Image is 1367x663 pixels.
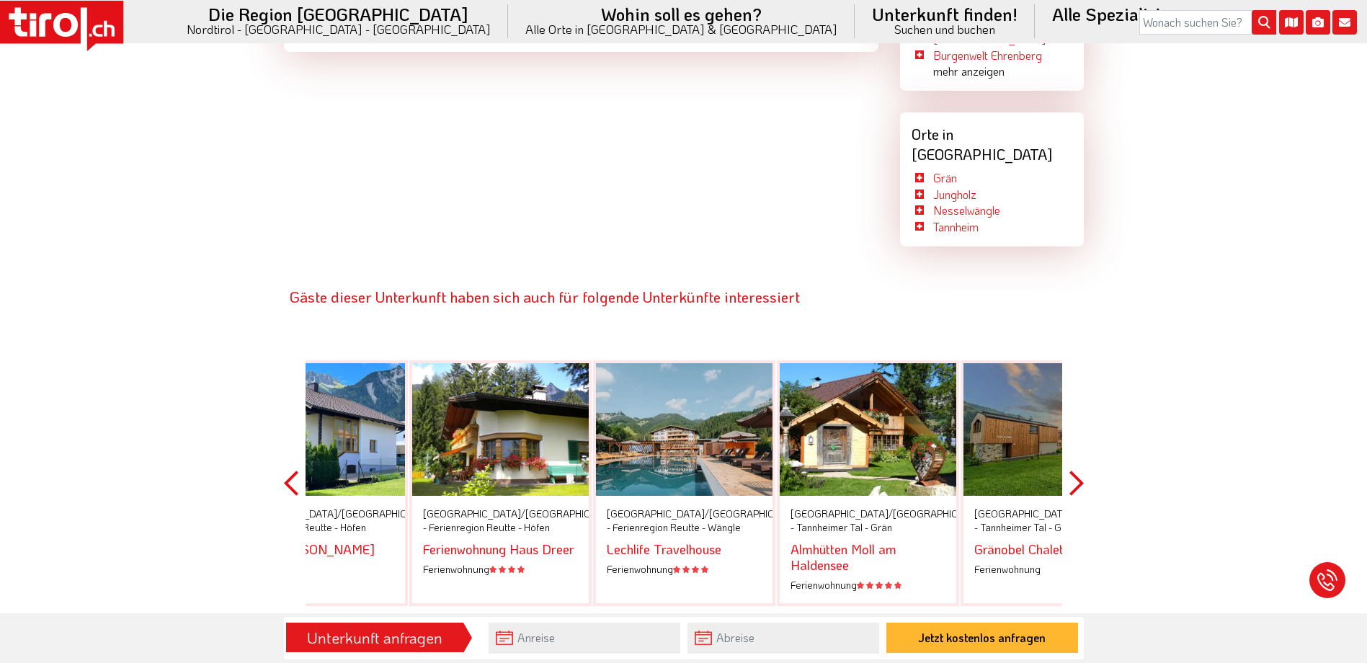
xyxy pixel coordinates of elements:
div: Orte in [GEOGRAPHIC_DATA] [900,112,1084,170]
span: Grän [870,520,892,534]
span: Höfen [340,520,366,534]
span: Ferienregion Reutte - [613,520,705,534]
a: Ferienwohnung Haus Dreer [423,540,574,558]
span: Grän [1054,520,1076,534]
span: Ferienregion Reutte - [429,520,522,534]
a: Grän [933,170,957,185]
div: Ferienwohnung [239,562,394,577]
small: Alle Orte in [GEOGRAPHIC_DATA] & [GEOGRAPHIC_DATA] [525,23,837,35]
a: Almhütten Moll am Haldensee [791,540,896,574]
i: Kontakt [1332,10,1357,35]
input: Anreise [489,623,680,654]
span: Tannheimer Tal - [980,520,1052,534]
div: Ferienwohnung [607,562,762,577]
span: Wängle [708,520,741,534]
a: Gränobel Chalets [974,540,1069,558]
div: Ferienwohnung [974,562,1129,577]
div: Ferienwohnung [791,578,945,592]
div: Ferienwohnung [423,562,578,577]
a: Jungholz [933,187,976,202]
li: mehr anzeigen [912,63,1072,79]
a: Burgenwelt Ehrenberg [933,48,1042,63]
a: Nesselwängle [933,203,1000,218]
a: Lechlife Travelhouse [607,540,721,558]
i: Karte öffnen [1279,10,1304,35]
span: Tannheimer Tal - [796,520,868,534]
span: [GEOGRAPHIC_DATA]/[GEOGRAPHIC_DATA] - [791,507,991,535]
span: [GEOGRAPHIC_DATA]/[GEOGRAPHIC_DATA] - [607,507,807,535]
span: [GEOGRAPHIC_DATA]/[GEOGRAPHIC_DATA] - [974,507,1175,535]
div: Unterkunft anfragen [290,626,459,650]
small: Suchen und buchen [872,23,1018,35]
i: Fotogalerie [1306,10,1330,35]
a: Tannheim [933,219,979,234]
div: Gäste dieser Unterkunft haben sich auch für folgende Unterkünfte interessiert [284,282,1084,311]
input: Abreise [687,623,879,654]
span: [GEOGRAPHIC_DATA]/[GEOGRAPHIC_DATA] - [239,507,440,535]
button: Next [1069,320,1084,646]
small: Nordtirol - [GEOGRAPHIC_DATA] - [GEOGRAPHIC_DATA] [187,23,491,35]
span: [GEOGRAPHIC_DATA]/[GEOGRAPHIC_DATA] - [423,507,623,535]
button: Previous [284,320,298,646]
input: Wonach suchen Sie? [1139,10,1276,35]
button: Jetzt kostenlos anfragen [886,623,1078,653]
a: Haus [PERSON_NAME] [239,540,375,558]
span: Höfen [524,520,550,534]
